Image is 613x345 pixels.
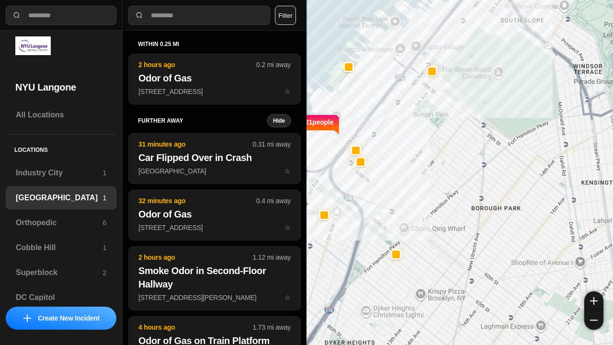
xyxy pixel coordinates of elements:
[128,293,301,301] a: 2 hours ago1.12 mi awaySmoke Odor in Second-Floor Hallway[STREET_ADDRESS][PERSON_NAME]star
[6,186,116,209] a: [GEOGRAPHIC_DATA]1
[284,294,291,301] span: star
[284,88,291,95] span: star
[6,103,116,126] a: All Locations
[135,11,144,20] img: search
[138,117,267,125] h5: further away
[16,292,106,303] h3: DC Capitol
[102,193,106,203] p: 1
[138,322,253,332] p: 4 hours ago
[590,316,598,324] img: zoom-out
[267,114,291,127] button: Hide
[138,264,291,291] h2: Smoke Odor in Second-Floor Hallway
[6,135,116,161] h5: Locations
[6,307,116,330] button: iconCreate New Incident
[102,243,106,253] p: 1
[138,166,291,176] p: [GEOGRAPHIC_DATA]
[138,87,291,96] p: [STREET_ADDRESS]
[128,54,301,104] button: 2 hours ago0.2 mi awayOdor of Gas[STREET_ADDRESS]star
[23,314,31,322] img: icon
[584,310,603,330] button: zoom-out
[138,253,253,262] p: 2 hours ago
[6,286,116,309] a: DC Capitol
[138,139,253,149] p: 31 minutes ago
[16,192,102,204] h3: [GEOGRAPHIC_DATA]
[102,268,106,277] p: 2
[6,161,116,184] a: Industry City1
[128,167,301,175] a: 31 minutes ago0.31 mi awayCar Flipped Over in Crash[GEOGRAPHIC_DATA]star
[253,322,291,332] p: 1.73 mi away
[128,223,301,231] a: 32 minutes ago0.4 mi awayOdor of Gas[STREET_ADDRESS]star
[6,236,116,259] a: Cobble Hill1
[284,167,291,175] span: star
[302,117,333,138] p: 421 people
[138,223,291,232] p: [STREET_ADDRESS]
[138,207,291,221] h2: Odor of Gas
[138,293,291,302] p: [STREET_ADDRESS][PERSON_NAME]
[256,196,291,206] p: 0.4 mi away
[128,246,301,310] button: 2 hours ago1.12 mi awaySmoke Odor in Second-Floor Hallway[STREET_ADDRESS][PERSON_NAME]star
[590,297,598,305] img: zoom-in
[128,87,301,95] a: 2 hours ago0.2 mi awayOdor of Gas[STREET_ADDRESS]star
[138,151,291,164] h2: Car Flipped Over in Crash
[6,261,116,284] a: Superblock2
[6,211,116,234] a: Orthopedic6
[253,139,291,149] p: 0.31 mi away
[102,218,106,228] p: 6
[38,313,100,323] p: Create New Incident
[284,224,291,231] span: star
[275,6,296,25] button: Filter
[16,267,102,278] h3: Superblock
[102,168,106,178] p: 1
[16,109,106,121] h3: All Locations
[128,190,301,241] button: 32 minutes ago0.4 mi awayOdor of Gas[STREET_ADDRESS]star
[15,36,51,55] img: logo
[128,133,301,184] button: 31 minutes ago0.31 mi awayCar Flipped Over in Crash[GEOGRAPHIC_DATA]star
[16,167,102,179] h3: Industry City
[16,217,102,229] h3: Orthopedic
[138,71,291,85] h2: Odor of Gas
[333,114,341,135] img: notch
[273,117,285,125] small: Hide
[253,253,291,262] p: 1.12 mi away
[15,80,107,94] h2: NYU Langone
[138,196,256,206] p: 32 minutes ago
[256,60,291,69] p: 0.2 mi away
[12,11,22,20] img: search
[16,242,102,253] h3: Cobble Hill
[584,291,603,310] button: zoom-in
[138,40,291,48] h5: within 0.25 mi
[138,60,256,69] p: 2 hours ago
